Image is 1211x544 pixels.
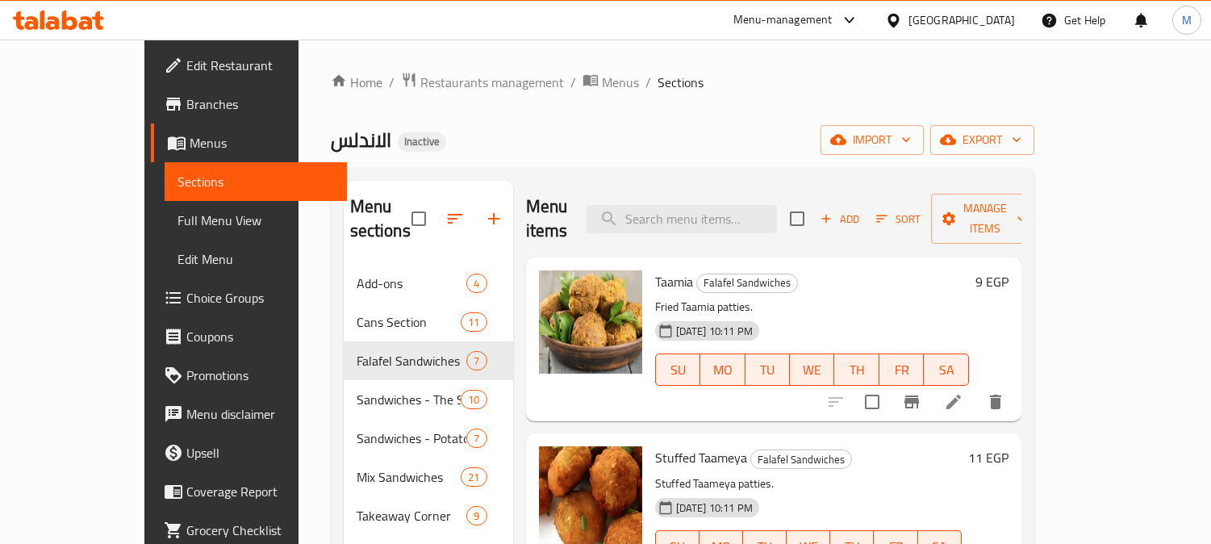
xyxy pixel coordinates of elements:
span: 9 [467,508,486,524]
span: export [943,130,1021,150]
img: Taamia [539,270,642,374]
div: Sandwiches - The Saying10 [344,380,513,419]
div: Menu-management [733,10,833,30]
span: Upsell [186,443,334,462]
a: Edit menu item [944,392,963,412]
div: Falafel Sandwiches7 [344,341,513,380]
span: TH [841,358,872,382]
button: export [930,125,1034,155]
span: Sort items [866,207,931,232]
span: MO [707,358,738,382]
span: Add-ons [357,274,467,293]
nav: Menu sections [344,257,513,542]
span: Select to update [855,385,889,419]
span: Manage items [944,199,1026,239]
span: Add [818,210,862,228]
span: FR [886,358,917,382]
div: Cans Section11 [344,303,513,341]
a: Choice Groups [151,278,347,317]
div: [GEOGRAPHIC_DATA] [908,11,1015,29]
p: Stuffed Taameya patties. [655,474,962,494]
button: delete [976,383,1015,421]
a: Promotions [151,356,347,395]
li: / [645,73,651,92]
div: Add-ons4 [344,264,513,303]
p: Fried Taamia patties. [655,297,969,317]
span: 7 [467,431,486,446]
span: Branches [186,94,334,114]
button: SU [655,354,700,386]
span: الاندلس [331,122,391,158]
button: TU [745,354,790,386]
a: Restaurants management [401,72,564,93]
a: Coupons [151,317,347,356]
span: Select section [780,202,814,236]
span: Sections [177,172,334,191]
span: Falafel Sandwiches [751,450,851,469]
span: Sort [876,210,921,228]
span: Mix Sandwiches [357,467,461,487]
span: Coverage Report [186,482,334,501]
a: Home [331,73,382,92]
button: Branch-specific-item [892,383,931,421]
span: Sections [658,73,704,92]
span: 4 [467,276,486,291]
span: SU [662,358,694,382]
span: SA [930,358,962,382]
nav: breadcrumb [331,72,1034,93]
h6: 11 EGP [968,446,1008,469]
a: Edit Menu [165,240,347,278]
li: / [570,73,576,92]
span: Sandwiches - The Saying [357,390,461,409]
span: Falafel Sandwiches [697,274,797,292]
span: Falafel Sandwiches [357,351,467,370]
span: Taamia [655,270,693,294]
div: Mix Sandwiches21 [344,458,513,496]
span: import [833,130,911,150]
span: Sandwiches - Potatoes [357,429,467,448]
button: Add [814,207,866,232]
span: WE [796,358,828,382]
span: Menus [602,73,639,92]
div: Takeaway Corner9 [344,496,513,535]
span: Promotions [186,366,334,385]
span: Sort sections [436,199,474,238]
div: items [461,312,486,332]
h2: Menu items [526,195,568,243]
span: Full Menu View [177,211,334,230]
span: Edit Menu [177,249,334,269]
span: Stuffed Taameya [655,446,747,470]
span: Takeaway Corner [357,506,467,525]
a: Coverage Report [151,472,347,511]
button: Add section [474,199,513,238]
span: Choice Groups [186,288,334,308]
a: Menus [583,72,639,93]
button: import [821,125,924,155]
span: Inactive [398,135,446,149]
span: [DATE] 10:11 PM [670,500,759,516]
a: Menus [151,123,347,162]
span: Menus [190,133,334,153]
span: M [1182,11,1192,29]
span: Grocery Checklist [186,521,334,540]
span: Edit Restaurant [186,56,334,75]
span: Add item [814,207,866,232]
h6: 9 EGP [975,270,1008,293]
span: TU [752,358,783,382]
button: MO [700,354,745,386]
span: [DATE] 10:11 PM [670,324,759,339]
button: WE [790,354,834,386]
li: / [389,73,395,92]
div: Sandwiches - Potatoes7 [344,419,513,458]
span: 11 [461,315,486,330]
a: Edit Restaurant [151,46,347,85]
span: Cans Section [357,312,461,332]
span: 7 [467,354,486,369]
button: Sort [872,207,925,232]
button: TH [834,354,879,386]
a: Sections [165,162,347,201]
a: Menu disclaimer [151,395,347,433]
input: search [587,205,777,233]
div: items [466,429,486,448]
